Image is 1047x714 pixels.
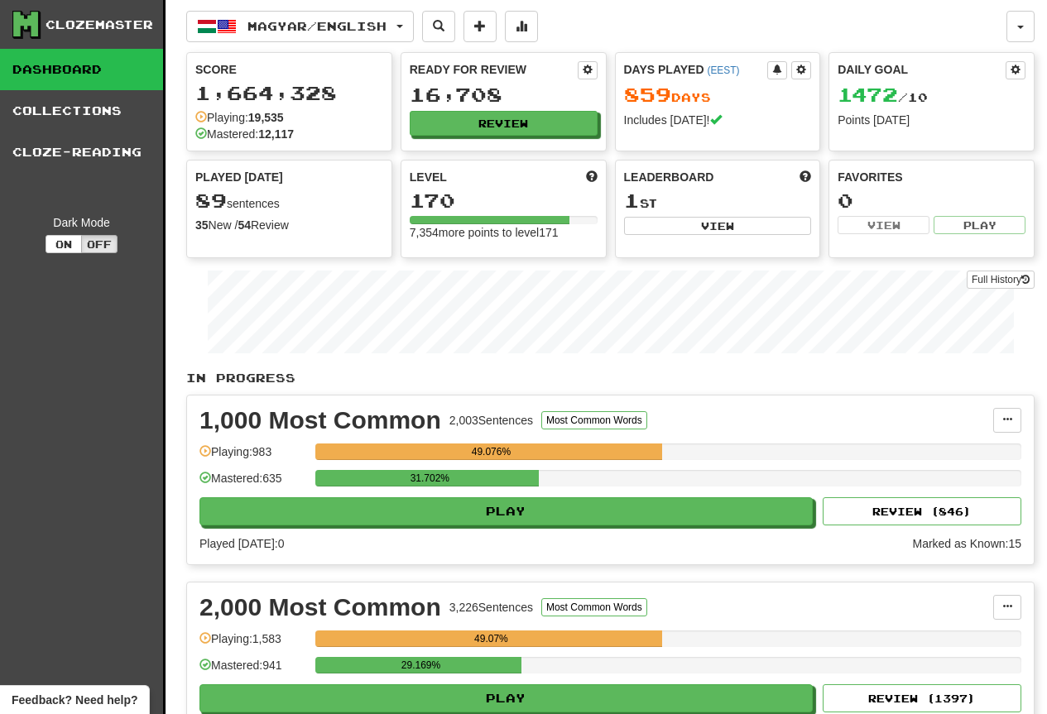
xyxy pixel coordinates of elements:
div: Mastered: [195,126,294,142]
div: Daily Goal [838,61,1006,79]
div: 1,664,328 [195,83,383,103]
div: 170 [410,190,598,211]
div: 29.169% [320,657,521,673]
strong: 12,117 [258,127,294,141]
span: Played [DATE]: 0 [199,537,284,550]
div: Clozemaster [46,17,153,33]
button: Review (1397) [823,684,1021,712]
div: Includes [DATE]! [624,112,812,128]
div: 49.076% [320,443,661,460]
a: Full History [967,271,1035,289]
button: View [838,216,929,234]
span: Played [DATE] [195,169,283,185]
span: 1472 [838,83,898,106]
strong: 54 [238,218,251,232]
button: Play [199,684,813,712]
button: Off [81,235,118,253]
div: 2,000 Most Common [199,595,441,620]
button: Play [934,216,1025,234]
span: Magyar / English [247,19,387,33]
div: 3,226 Sentences [449,599,533,616]
span: This week in points, UTC [800,169,811,185]
div: 31.702% [320,470,539,486]
button: Play [199,497,813,525]
span: 89 [195,189,227,212]
div: Mastered: 941 [199,657,307,684]
div: Score [195,61,383,78]
button: Magyar/English [186,11,414,42]
div: Playing: 1,583 [199,630,307,658]
div: Ready for Review [410,61,578,78]
div: 1,000 Most Common [199,408,441,433]
span: 859 [624,83,671,106]
span: / 10 [838,90,928,104]
div: Dark Mode [12,214,151,231]
p: In Progress [186,370,1035,386]
div: 16,708 [410,84,598,105]
div: sentences [195,190,383,212]
button: Review [410,111,598,136]
a: (EEST) [707,65,739,76]
button: On [46,235,82,253]
span: Level [410,169,447,185]
strong: 35 [195,218,209,232]
button: View [624,217,812,235]
div: 0 [838,190,1025,211]
button: Most Common Words [541,411,647,429]
div: Points [DATE] [838,112,1025,128]
button: More stats [505,11,538,42]
strong: 19,535 [248,111,284,124]
div: Mastered: 635 [199,470,307,497]
div: Playing: [195,109,284,126]
div: 49.07% [320,630,661,647]
div: New / Review [195,217,383,233]
span: Score more points to level up [586,169,598,185]
div: Day s [624,84,812,106]
button: Search sentences [422,11,455,42]
span: Leaderboard [624,169,714,185]
button: Add sentence to collection [463,11,497,42]
div: Marked as Known: 15 [912,535,1021,552]
div: Favorites [838,169,1025,185]
div: 7,354 more points to level 171 [410,224,598,241]
span: 1 [624,189,640,212]
button: Most Common Words [541,598,647,616]
button: Review (846) [823,497,1021,525]
span: Open feedback widget [12,692,137,708]
div: st [624,190,812,212]
div: Days Played [624,61,768,78]
div: 2,003 Sentences [449,412,533,429]
div: Playing: 983 [199,443,307,471]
